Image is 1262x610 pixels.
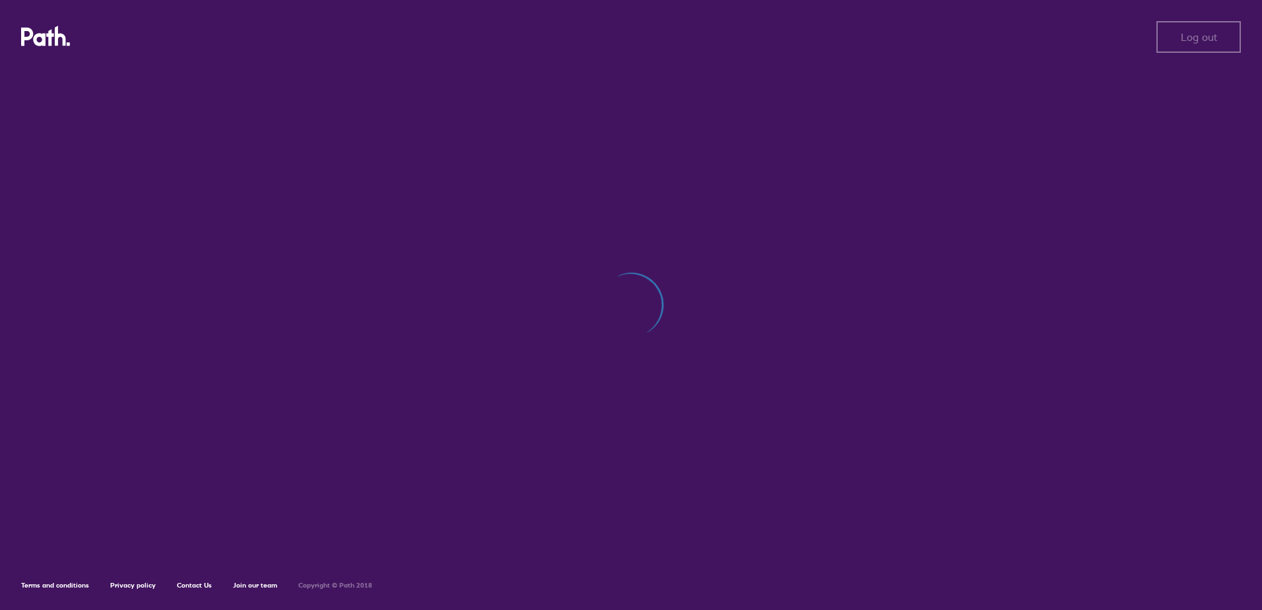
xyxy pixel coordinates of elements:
[21,581,89,590] a: Terms and conditions
[233,581,277,590] a: Join our team
[298,582,372,590] h6: Copyright © Path 2018
[177,581,212,590] a: Contact Us
[110,581,156,590] a: Privacy policy
[1156,21,1241,53] button: Log out
[1181,31,1217,43] span: Log out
